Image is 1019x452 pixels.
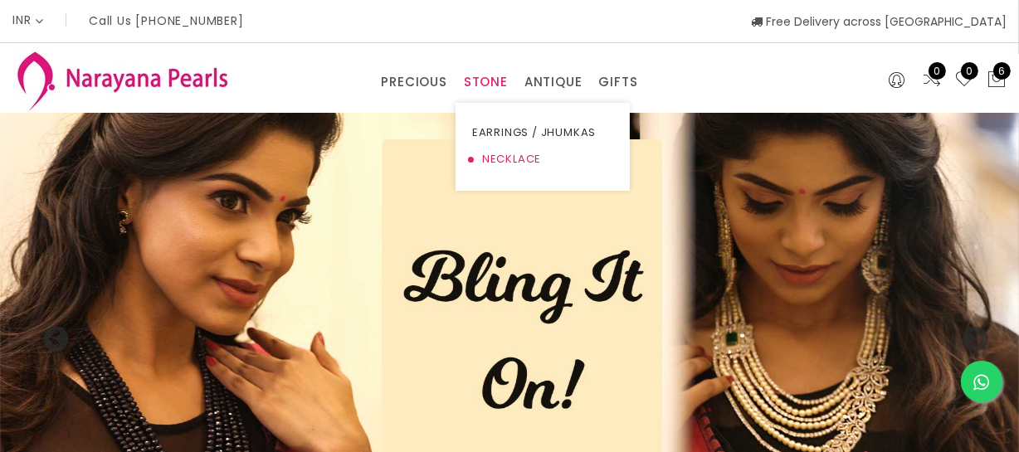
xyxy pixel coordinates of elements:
[751,13,1007,30] span: Free Delivery across [GEOGRAPHIC_DATA]
[961,62,978,80] span: 0
[987,70,1007,91] button: 6
[464,70,508,95] a: STONE
[41,326,58,343] button: Previous
[472,119,613,146] a: EARRINGS / JHUMKAS
[922,70,942,91] a: 0
[954,70,974,91] a: 0
[598,70,637,95] a: GIFTS
[381,70,446,95] a: PRECIOUS
[993,62,1011,80] span: 6
[472,146,613,173] a: NECKLACE
[961,326,978,343] button: Next
[929,62,946,80] span: 0
[524,70,583,95] a: ANTIQUE
[89,15,244,27] p: Call Us [PHONE_NUMBER]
